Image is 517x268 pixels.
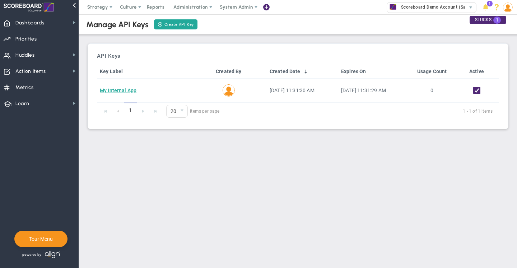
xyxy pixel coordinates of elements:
[503,3,513,12] img: 53178.Person.photo
[413,69,451,74] a: Usage Count
[15,96,29,111] span: Learn
[100,69,188,74] a: Key Label
[223,84,235,97] img: Brook Davis
[388,3,397,11] img: 33467.Company.photo
[15,64,46,79] span: Action Items
[493,17,501,24] span: 1
[167,105,177,117] span: 20
[470,16,506,24] div: STUCKS
[15,15,45,30] span: Dashboards
[177,105,187,117] span: select
[487,1,493,6] span: 1
[228,107,493,116] span: 1 - 1 of 1 items
[397,3,481,12] span: Scoreboard Demo Account (Sandbox)
[166,105,188,118] span: 0
[194,69,264,74] a: Created By
[120,4,137,10] span: Culture
[466,3,476,13] span: select
[100,88,136,93] a: My Internal App
[338,79,410,103] td: [DATE] 11:31:29 AM
[14,249,91,260] div: Powered by Align
[124,103,137,118] span: 1
[15,32,37,47] span: Priorities
[166,105,220,118] span: items per page
[173,4,208,10] span: Administration
[86,20,149,29] div: Manage API Keys
[27,236,55,242] button: Tour Menu
[410,79,454,103] td: 0
[15,80,34,95] span: Metrics
[87,4,108,10] span: Strategy
[267,79,338,103] td: [DATE] 11:31:30 AM
[341,69,407,74] a: Expires On
[97,53,499,59] h3: API Keys
[220,4,253,10] span: System Admin
[154,19,197,29] a: Create API Key
[15,48,35,63] span: Huddles
[270,69,335,74] a: Created Date
[457,69,496,74] a: Active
